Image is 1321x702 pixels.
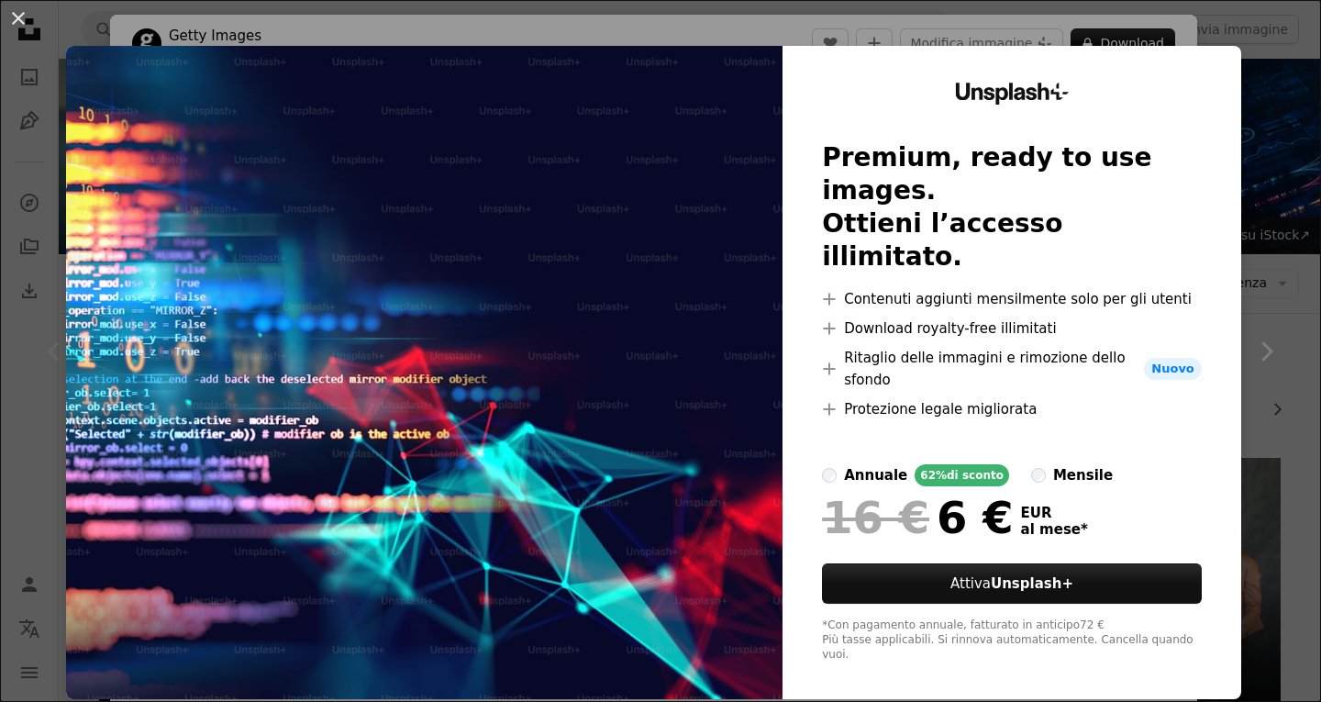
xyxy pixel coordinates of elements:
[822,494,1013,541] div: 6 €
[822,468,837,483] input: annuale62%di sconto
[822,494,929,541] span: 16 €
[1031,468,1046,483] input: mensile
[915,464,1009,486] div: 62% di sconto
[1144,358,1201,380] span: Nuovo
[844,464,907,486] div: annuale
[822,141,1202,273] h2: Premium, ready to use images. Ottieni l’accesso illimitato.
[822,318,1202,340] li: Download royalty-free illimitati
[822,618,1202,663] div: *Con pagamento annuale, fatturato in anticipo 72 € Più tasse applicabili. Si rinnova automaticame...
[1053,464,1113,486] div: mensile
[822,563,1202,604] button: AttivaUnsplash+
[991,575,1073,592] strong: Unsplash+
[1021,521,1088,538] span: al mese *
[1021,505,1088,521] span: EUR
[822,347,1202,391] li: Ritaglio delle immagini e rimozione dello sfondo
[822,398,1202,420] li: Protezione legale migliorata
[822,288,1202,310] li: Contenuti aggiunti mensilmente solo per gli utenti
